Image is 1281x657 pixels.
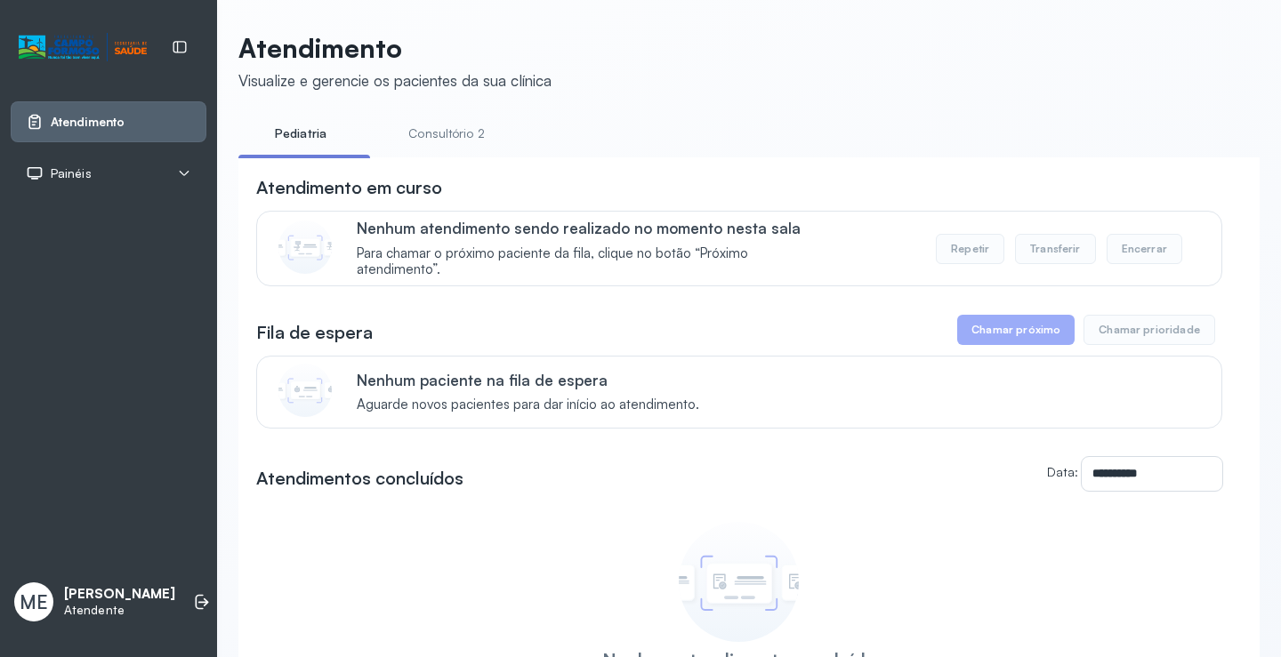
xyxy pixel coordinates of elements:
[679,522,799,642] img: Imagem de empty state
[256,320,373,345] h3: Fila de espera
[357,397,699,413] span: Aguarde novos pacientes para dar início ao atendimento.
[256,466,463,491] h3: Atendimentos concluídos
[19,33,147,62] img: Logotipo do estabelecimento
[64,586,175,603] p: [PERSON_NAME]
[256,175,442,200] h3: Atendimento em curso
[238,32,552,64] p: Atendimento
[278,220,332,274] img: Imagem de CalloutCard
[1107,234,1182,264] button: Encerrar
[238,119,363,148] a: Pediatria
[1047,464,1078,479] label: Data:
[64,603,175,618] p: Atendente
[51,166,92,181] span: Painéis
[1084,315,1215,345] button: Chamar prioridade
[936,234,1004,264] button: Repetir
[357,219,827,237] p: Nenhum atendimento sendo realizado no momento nesta sala
[957,315,1075,345] button: Chamar próximo
[278,364,332,417] img: Imagem de CalloutCard
[238,71,552,90] div: Visualize e gerencie os pacientes da sua clínica
[357,245,827,279] span: Para chamar o próximo paciente da fila, clique no botão “Próximo atendimento”.
[26,113,191,131] a: Atendimento
[357,371,699,389] p: Nenhum paciente na fila de espera
[51,115,125,130] span: Atendimento
[1015,234,1096,264] button: Transferir
[384,119,509,148] a: Consultório 2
